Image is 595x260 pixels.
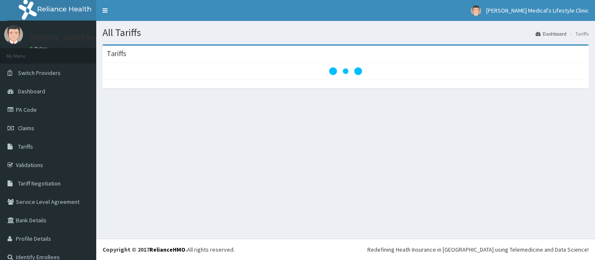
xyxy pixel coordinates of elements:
[29,34,166,41] p: [PERSON_NAME] Medical's Lifestyle Clinic
[471,5,481,16] img: User Image
[103,246,187,253] strong: Copyright © 2017 .
[329,54,362,88] svg: audio-loading
[18,180,61,187] span: Tariff Negotiation
[536,30,567,37] a: Dashboard
[486,7,589,14] span: [PERSON_NAME] Medical's Lifestyle Clinic
[149,246,185,253] a: RelianceHMO
[96,239,595,260] footer: All rights reserved.
[18,88,45,95] span: Dashboard
[29,46,49,51] a: Online
[18,143,33,150] span: Tariffs
[567,30,589,37] li: Tariffs
[103,27,589,38] h1: All Tariffs
[107,50,126,57] h3: Tariffs
[4,25,23,44] img: User Image
[367,245,589,254] div: Redefining Heath Insurance in [GEOGRAPHIC_DATA] using Telemedicine and Data Science!
[18,124,34,132] span: Claims
[18,69,61,77] span: Switch Providers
